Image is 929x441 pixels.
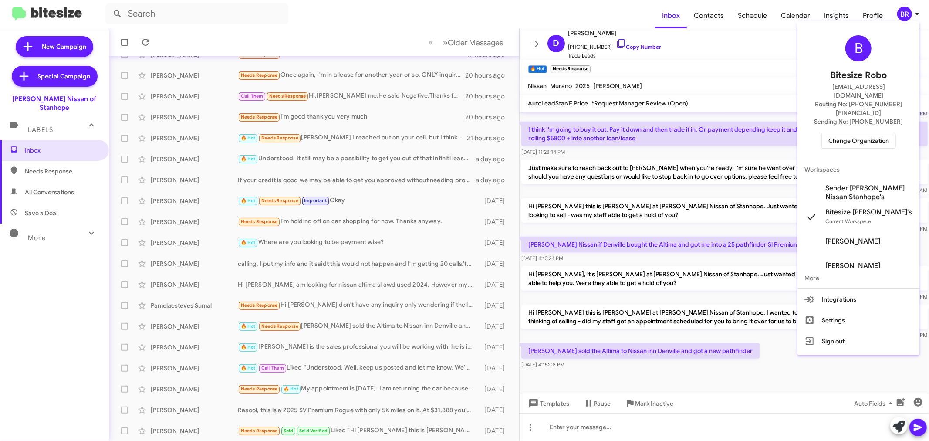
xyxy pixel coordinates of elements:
div: B [845,35,872,61]
span: More [797,268,919,288]
span: Bitesize Robo [830,68,887,82]
span: Sending No: [PHONE_NUMBER] [814,117,903,126]
span: Current Workspace [825,218,871,224]
span: [EMAIL_ADDRESS][DOMAIN_NAME] [808,82,909,100]
button: Sign out [797,331,919,352]
span: [PERSON_NAME] [825,261,880,270]
button: Settings [797,310,919,331]
span: Workspaces [797,159,919,180]
button: Integrations [797,289,919,310]
span: Change Organization [828,133,889,148]
span: [PERSON_NAME] [825,237,880,246]
span: Sender [PERSON_NAME] Nissan Stanhope's [825,184,912,201]
span: Routing No: [PHONE_NUMBER][FINANCIAL_ID] [808,100,909,117]
button: Change Organization [821,133,896,149]
span: Bitesize [PERSON_NAME]'s [825,208,912,217]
